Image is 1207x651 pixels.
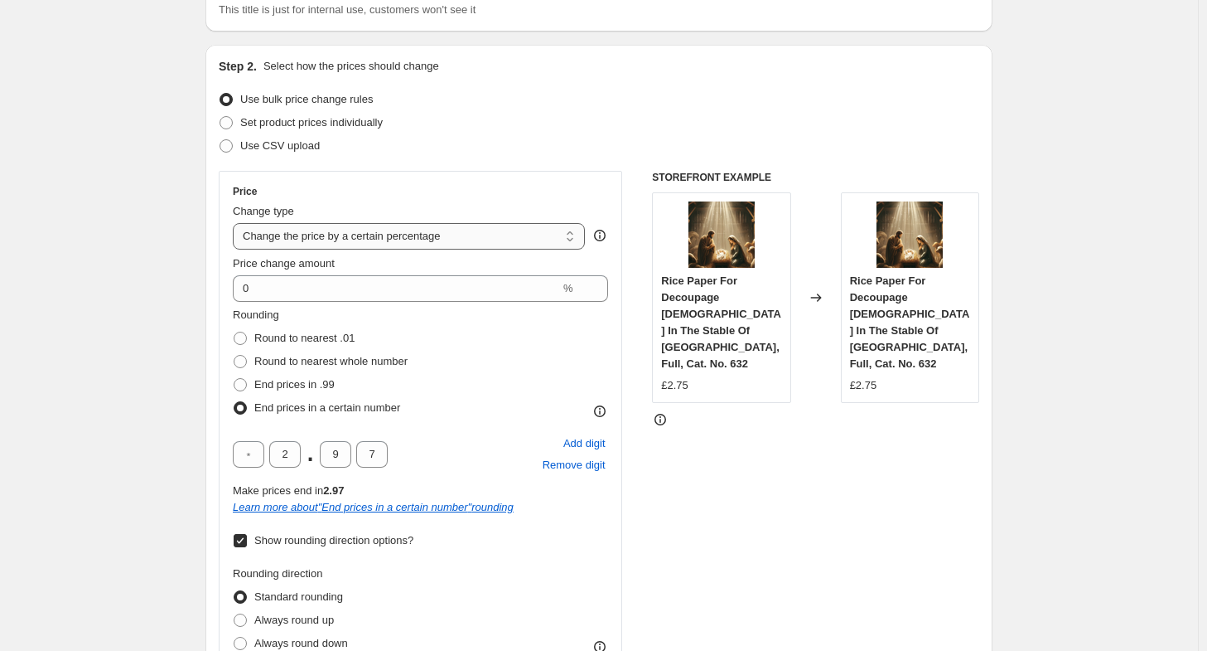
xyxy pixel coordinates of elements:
div: help [591,227,608,244]
p: Select how the prices should change [263,58,439,75]
span: Always round down [254,637,348,649]
h3: Price [233,185,257,198]
span: End prices in .99 [254,378,335,391]
span: Always round up [254,614,334,626]
button: Remove placeholder [540,454,608,476]
input: ﹡ [269,441,301,468]
div: £2.75 [661,377,688,394]
input: -15 [233,275,560,302]
span: Standard rounding [254,590,343,603]
img: narodziny_jezusa_stajenka_betlejemska_A4_pelne_80x.png [688,202,755,268]
span: . [306,441,315,468]
i: Learn more about " End prices in a certain number " rounding [233,501,514,513]
span: End prices in a certain number [254,401,400,414]
span: Round to nearest .01 [254,332,355,344]
button: Add placeholder [561,433,608,454]
div: £2.75 [850,377,877,394]
h6: STOREFRONT EXAMPLE [652,171,979,184]
span: This title is just for internal use, customers won't see it [219,3,476,16]
h2: Step 2. [219,58,257,75]
span: Price change amount [233,257,335,270]
input: ﹡ [233,441,264,468]
span: % [563,282,573,294]
b: 2.97 [323,484,344,497]
span: Use CSV upload [240,139,320,152]
span: Use bulk price change rules [240,93,373,105]
input: ﹡ [356,441,388,468]
span: Rounding direction [233,567,322,580]
span: Rice Paper For Decoupage [DEMOGRAPHIC_DATA] In The Stable Of [GEOGRAPHIC_DATA], Full, Cat. No. 632 [661,274,781,370]
span: Show rounding direction options? [254,534,413,547]
span: Add digit [563,435,606,452]
span: Change type [233,205,294,217]
span: Make prices end in [233,484,344,497]
span: Remove digit [543,457,606,474]
img: narodziny_jezusa_stajenka_betlejemska_A4_pelne_80x.png [876,202,943,268]
span: Rice Paper For Decoupage [DEMOGRAPHIC_DATA] In The Stable Of [GEOGRAPHIC_DATA], Full, Cat. No. 632 [850,274,970,370]
span: Rounding [233,308,279,321]
a: Learn more about"End prices in a certain number"rounding [233,501,514,513]
span: Set product prices individually [240,116,383,129]
span: Round to nearest whole number [254,355,408,367]
input: ﹡ [320,441,351,468]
